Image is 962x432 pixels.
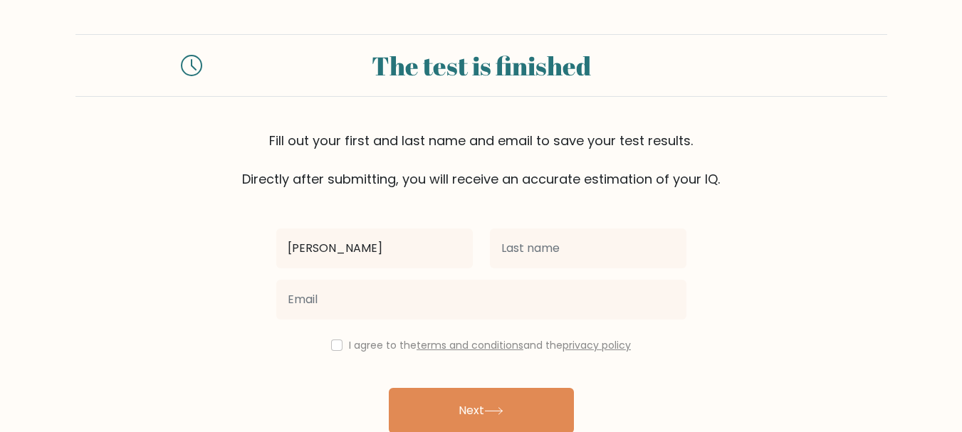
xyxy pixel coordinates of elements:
a: privacy policy [563,338,631,352]
a: terms and conditions [417,338,523,352]
div: Fill out your first and last name and email to save your test results. Directly after submitting,... [75,131,887,189]
label: I agree to the and the [349,338,631,352]
input: Last name [490,228,686,268]
input: First name [276,228,473,268]
div: The test is finished [219,46,743,85]
input: Email [276,280,686,320]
